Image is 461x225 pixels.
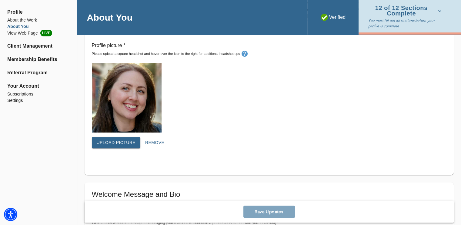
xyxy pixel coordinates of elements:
span: LIVE [40,30,52,36]
button: Upload picture [92,137,141,148]
span: Your Account [7,82,70,90]
p: Verified [321,14,346,21]
h4: About You [87,12,133,23]
p: You must fill out all sections before your profile is complete. [368,18,444,29]
a: View Web PageLIVE [7,30,70,36]
a: Membership Benefits [7,56,70,63]
span: Profile [7,8,70,16]
span: Remove [145,139,164,146]
a: Referral Program [7,69,70,76]
a: About You [7,23,70,30]
div: Accessibility Menu [4,208,17,221]
a: Settings [7,97,70,104]
a: Subscriptions [7,91,70,97]
h5: Welcome Message and Bio [92,190,446,199]
a: About the Work [7,17,70,23]
p: Profile picture * [92,42,446,49]
span: Upload picture [97,139,136,146]
button: 12 of 12 Sections Complete [368,4,444,18]
span: 12 of 12 Sections Complete [368,5,442,16]
small: Please upload a square headshot and hover over the icon to the right for additional headshot tips [92,52,240,55]
a: Client Management [7,42,70,50]
li: View Web Page [7,30,70,36]
button: tooltip [240,49,249,58]
button: Remove [143,137,167,148]
label: Write a brief welcome message encouraging your matches to schedule a phone consultation with you.... [92,221,278,225]
img: Your profile [92,63,162,133]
